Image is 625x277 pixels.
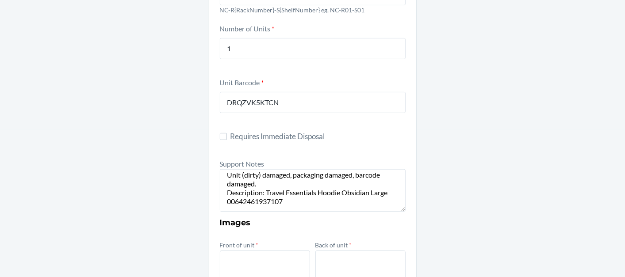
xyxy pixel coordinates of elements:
input: Requires Immediate Disposal [220,133,227,140]
label: Back of unit [315,241,352,249]
label: Unit Barcode [220,78,264,87]
label: Support Notes [220,159,265,168]
label: Front of unit [220,241,259,249]
label: Number of Units [220,24,275,33]
p: NC-R{RackNumber}-S{ShelfNumber} eg. NC-R01-S01 [220,5,406,15]
span: Requires Immediate Disposal [230,131,406,142]
h3: Images [220,217,406,228]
